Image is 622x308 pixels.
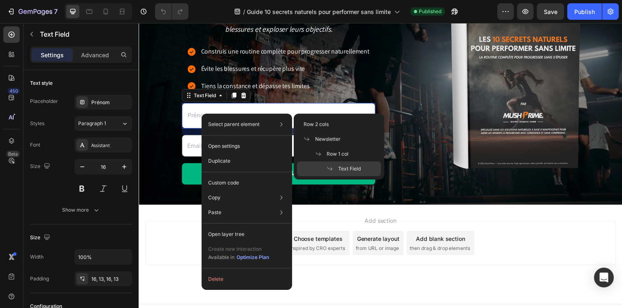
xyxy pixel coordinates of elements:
[30,253,44,261] div: Width
[74,116,132,131] button: Paragraph 1
[158,216,208,224] div: Choose templates
[30,120,44,127] div: Styles
[91,142,130,149] div: Assistant
[208,209,221,216] p: Paste
[63,58,235,70] p: Tiens la constance et dépasse tes limites
[247,7,391,16] span: Guide 10 secrets naturels pour performer sans limite
[54,7,58,16] p: 7
[91,275,130,283] div: 16, 13, 16, 13
[237,254,269,261] div: Optimize Plan
[8,88,20,94] div: 450
[594,268,614,287] div: Open Intercom Messenger
[78,120,106,127] span: Paragraph 1
[208,231,244,238] p: Open layer tree
[315,135,341,143] span: Newsletter
[30,98,58,105] div: Placeholder
[30,203,132,217] button: Show more
[63,23,235,35] p: Construis une routine complète pour progresser naturellement
[75,250,132,264] input: Auto
[63,41,235,53] p: Évite les blessures et récupère plus vite
[236,253,269,261] button: Optimize Plan
[40,29,129,39] p: Text Field
[208,157,230,165] p: Duplicate
[30,275,49,282] div: Padding
[544,8,557,15] span: Save
[208,142,240,150] p: Open settings
[208,194,220,201] p: Copy
[6,151,20,157] div: Beta
[223,216,266,224] div: Generate layout
[155,3,188,20] div: Undo/Redo
[304,121,329,128] span: Row 2 cols
[283,216,333,224] div: Add blank section
[227,197,267,206] span: Add section
[91,99,130,106] div: Prénom
[205,272,289,287] button: Delete
[208,254,234,260] span: Available in
[567,3,602,20] button: Publish
[208,245,269,253] p: Create new interaction
[30,141,40,149] div: Font
[30,232,52,243] div: Size
[419,8,441,15] span: Published
[338,165,361,173] span: Text Field
[208,121,260,128] p: Select parent element
[44,143,241,165] button: OBTENIR mon guide
[30,161,52,172] div: Size
[154,226,211,233] span: inspired by CRO experts
[107,148,169,160] div: OBTENIR mon guide
[54,70,80,77] div: Text Field
[30,79,53,87] div: Text style
[243,7,245,16] span: /
[537,3,564,20] button: Save
[327,150,348,158] span: Row 1 col
[44,82,241,107] input: Prénom
[41,51,64,59] p: Settings
[3,3,61,20] button: 7
[44,114,241,137] input: Email
[208,179,239,187] p: Custom code
[62,206,100,214] div: Show more
[277,226,338,233] span: then drag & drop elements
[222,226,266,233] span: from URL or image
[81,51,109,59] p: Advanced
[574,7,595,16] div: Publish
